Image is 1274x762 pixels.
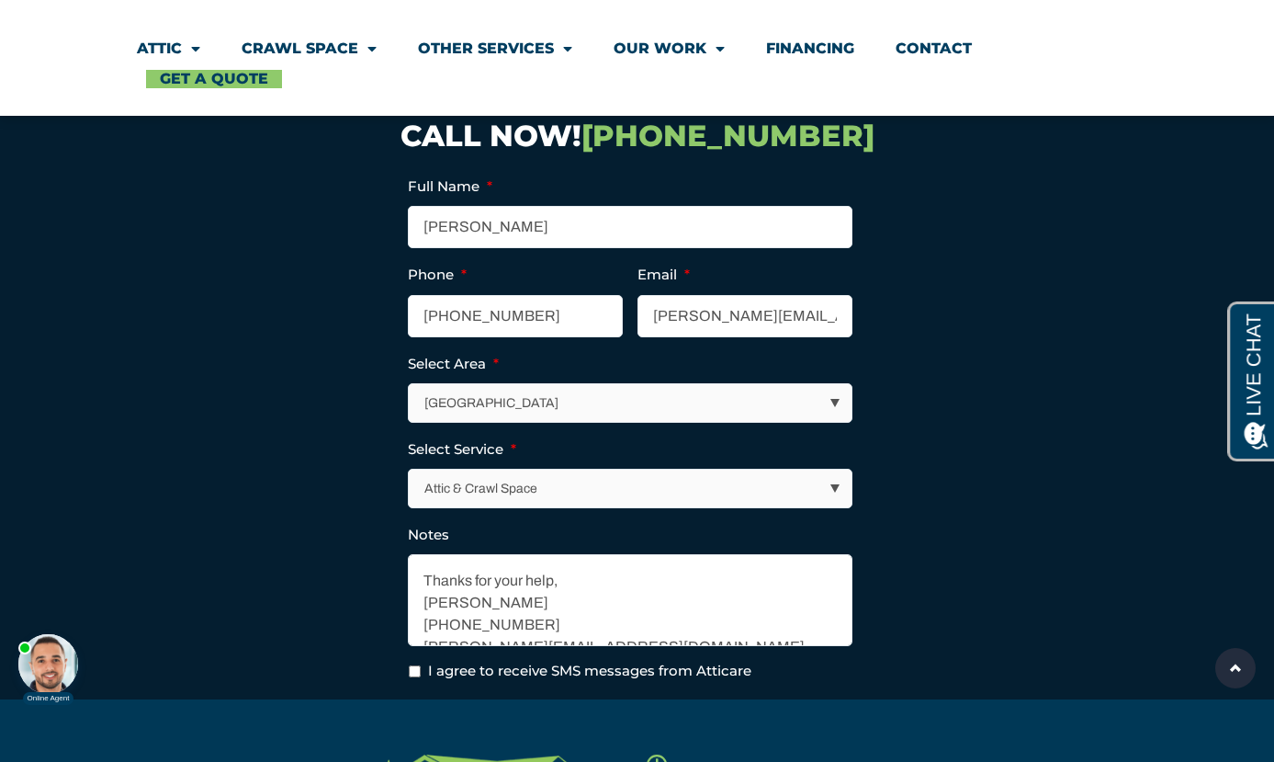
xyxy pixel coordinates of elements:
[137,28,1138,88] nav: Menu
[428,661,751,682] label: I agree to receive SMS messages from Atticare
[242,28,377,70] a: Crawl Space
[408,440,516,459] label: Select Service
[137,28,200,70] a: Attic
[408,526,449,544] label: Notes
[614,28,725,70] a: Our Work
[146,70,282,88] a: Get A Quote
[418,28,572,70] a: Other Services
[766,28,854,70] a: Financing
[408,355,499,373] label: Select Area
[896,28,972,70] a: Contact
[400,118,874,154] a: CALL NOW![PHONE_NUMBER]
[637,266,690,284] label: Email
[408,177,492,196] label: Full Name
[45,15,148,38] span: Opens a chat window
[408,266,467,284] label: Phone
[9,615,101,707] iframe: Chat Invitation
[581,118,874,154] span: [PHONE_NUMBER]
